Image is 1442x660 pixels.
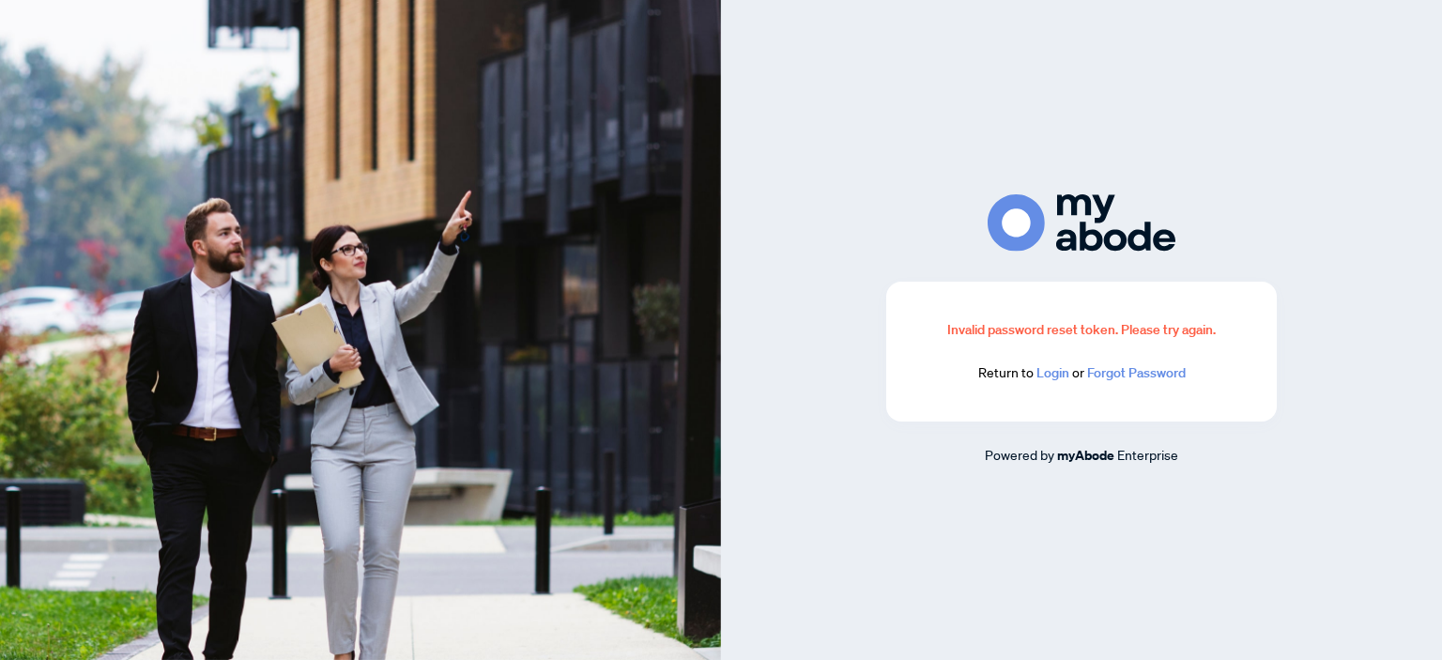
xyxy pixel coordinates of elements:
[1036,364,1069,381] a: Login
[931,319,1232,340] div: Invalid password reset token. Please try again.
[1057,445,1114,466] a: myAbode
[931,362,1232,384] div: Return to or
[1117,446,1178,463] span: Enterprise
[988,194,1175,252] img: ma-logo
[1087,364,1186,381] a: Forgot Password
[985,446,1054,463] span: Powered by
